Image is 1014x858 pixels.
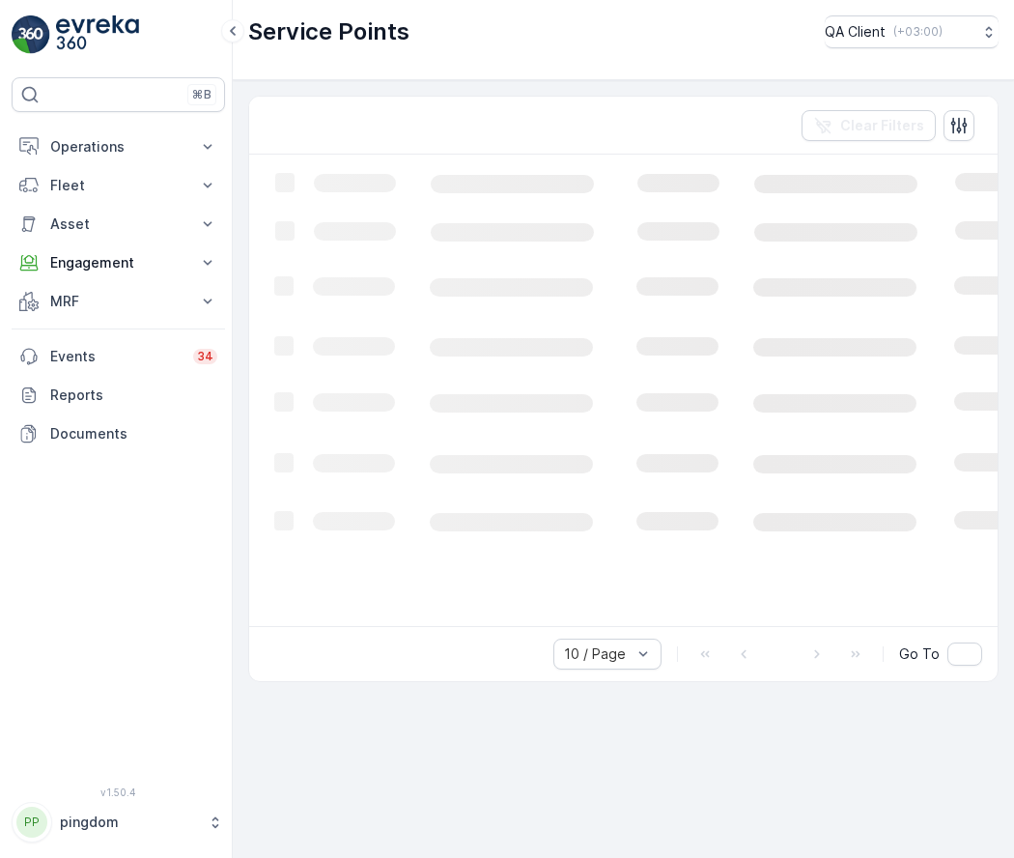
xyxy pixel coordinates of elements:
button: Fleet [12,166,225,205]
button: Engagement [12,243,225,282]
p: Fleet [50,176,186,195]
p: Operations [50,137,186,157]
button: QA Client(+03:00) [825,15,999,48]
button: Clear Filters [802,110,936,141]
button: PPpingdom [12,802,225,843]
p: ⌘B [192,87,211,102]
span: v 1.50.4 [12,786,225,798]
a: Reports [12,376,225,415]
p: 34 [197,349,213,364]
div: PP [16,807,47,838]
p: ( +03:00 ) [893,24,943,40]
p: pingdom [60,813,198,832]
a: Events34 [12,337,225,376]
p: Engagement [50,253,186,272]
button: Asset [12,205,225,243]
span: Go To [899,644,940,664]
img: logo [12,15,50,54]
button: Operations [12,128,225,166]
p: Documents [50,424,217,443]
p: Reports [50,386,217,405]
p: Events [50,347,182,366]
p: QA Client [825,22,886,42]
p: Asset [50,214,186,234]
p: Service Points [248,16,409,47]
a: Documents [12,415,225,453]
p: MRF [50,292,186,311]
button: MRF [12,282,225,321]
p: Clear Filters [840,116,924,135]
img: logo_light-DOdMpM7g.png [56,15,139,54]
